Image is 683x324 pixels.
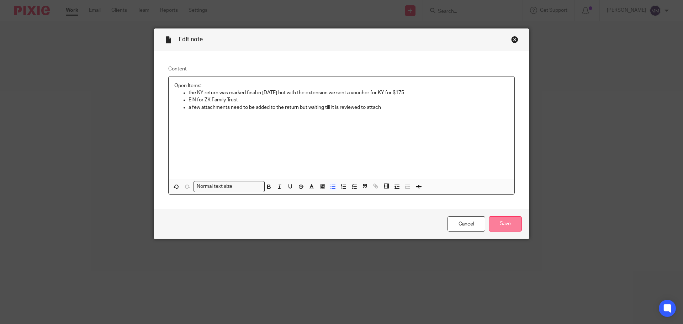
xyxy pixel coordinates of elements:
input: Search for option [235,183,260,190]
p: EIN for ZK Family Trust [189,96,509,103]
a: Cancel [448,216,485,232]
p: a few attachments need to be added to the return but waiting till it is reviewed to attach [189,104,509,111]
p: Open Items: [174,82,509,89]
input: Save [489,216,522,232]
label: Content [168,65,515,73]
div: Search for option [194,181,265,192]
p: the KY return was marked final in [DATE] but with the extension we sent a voucher for KY for $175 [189,89,509,96]
div: Close this dialog window [511,36,518,43]
span: Edit note [179,37,203,42]
span: Normal text size [195,183,234,190]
